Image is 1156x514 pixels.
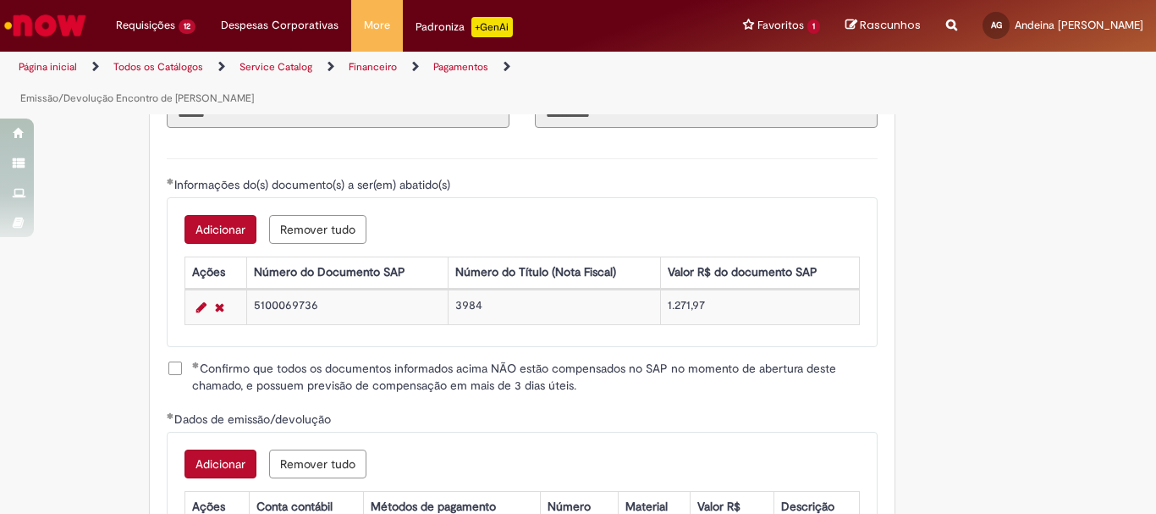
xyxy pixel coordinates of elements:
td: 3984 [448,290,660,325]
button: Remover todas as linhas de Informações do(s) documento(s) a ser(em) abatido(s) [269,215,366,244]
span: Confirmo que todos os documentos informados acima NÃO estão compensados no SAP no momento de aber... [192,360,878,394]
span: AG [991,19,1002,30]
span: Obrigatório Preenchido [167,412,174,419]
span: Favoritos [757,17,804,34]
a: Página inicial [19,60,77,74]
span: 1 [807,19,820,34]
span: Informações do(s) documento(s) a ser(em) abatido(s) [174,177,454,192]
span: Despesas Corporativas [221,17,339,34]
span: More [364,17,390,34]
span: Dados de emissão/devolução [174,412,334,427]
span: Obrigatório Preenchido [167,178,174,185]
span: Andeina [PERSON_NAME] [1015,18,1143,32]
button: Adicionar uma linha para Informações do(s) documento(s) a ser(em) abatido(s) [184,215,256,244]
img: ServiceNow [2,8,89,42]
a: Todos os Catálogos [113,60,203,74]
div: Padroniza [416,17,513,37]
button: Adicionar uma linha para Dados de emissão/devolução [184,450,256,478]
span: Obrigatório Preenchido [192,362,200,368]
span: Requisições [116,17,175,34]
a: Emissão/Devolução Encontro de [PERSON_NAME] [20,91,254,105]
a: Pagamentos [433,60,488,74]
th: Número do Título (Nota Fiscal) [448,257,660,289]
a: Editar Linha 1 [192,297,211,318]
input: Código SAP do Fornecedor [167,99,509,128]
th: Número do Documento SAP [246,257,448,289]
button: Remover todas as linhas de Dados de emissão/devolução [269,450,366,478]
input: Código SAP Fornecedor (S4) [535,99,878,128]
span: Rascunhos [860,17,921,33]
td: 1.271,97 [660,290,859,325]
th: Valor R$ do documento SAP [660,257,859,289]
span: 12 [179,19,195,34]
a: Remover linha 1 [211,297,228,318]
a: Financeiro [349,60,397,74]
p: +GenAi [471,17,513,37]
ul: Trilhas de página [13,52,758,114]
th: Ações [184,257,246,289]
a: Rascunhos [845,18,921,34]
td: 5100069736 [246,290,448,325]
a: Service Catalog [239,60,312,74]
